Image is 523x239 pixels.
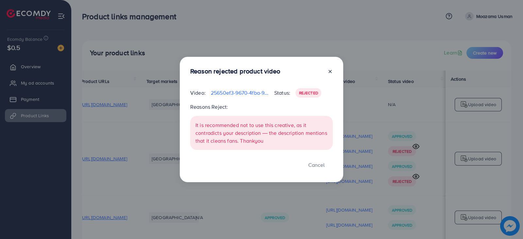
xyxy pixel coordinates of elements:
[299,90,318,96] span: Rejected
[195,121,328,145] p: It is recommended not to use this creative, as it contradicts your description — the description ...
[190,67,280,75] h3: Reason rejected product video
[211,89,269,97] p: 25650ef3-9670-4fba-9c76-7d41e2429b67-1759943430741.mp4
[300,158,333,172] button: Cancel
[274,89,290,97] p: Status:
[190,89,206,97] p: Video:
[190,103,333,111] p: Reasons Reject:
